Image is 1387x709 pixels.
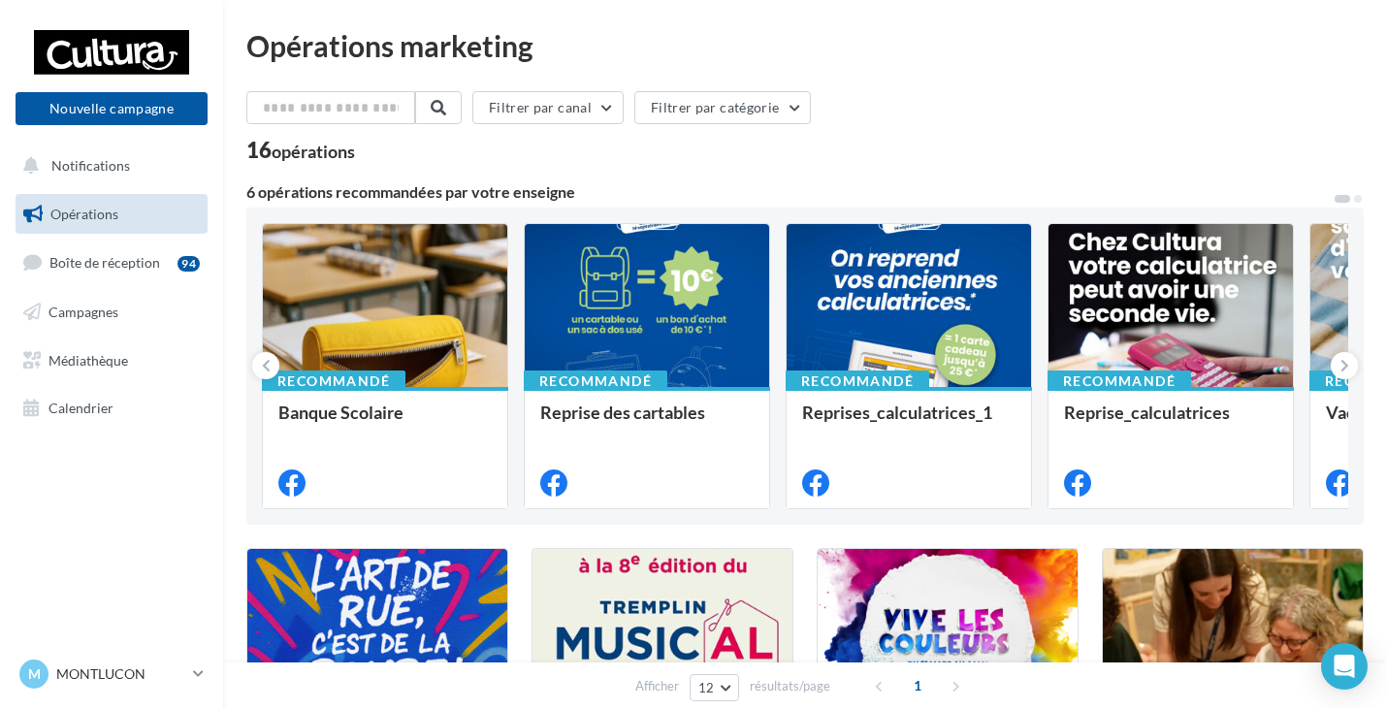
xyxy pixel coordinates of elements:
[802,403,1016,441] div: Reprises_calculatrices_1
[634,91,811,124] button: Filtrer par catégorie
[28,664,41,684] span: M
[635,677,679,695] span: Afficher
[12,340,211,381] a: Médiathèque
[902,670,933,701] span: 1
[1064,403,1277,441] div: Reprise_calculatrices
[48,351,128,368] span: Médiathèque
[750,677,830,695] span: résultats/page
[262,371,405,392] div: Recommandé
[690,674,739,701] button: 12
[12,242,211,283] a: Boîte de réception94
[16,656,208,693] a: M MONTLUCON
[12,194,211,235] a: Opérations
[12,388,211,429] a: Calendrier
[246,140,355,161] div: 16
[48,304,118,320] span: Campagnes
[16,92,208,125] button: Nouvelle campagne
[49,254,160,271] span: Boîte de réception
[524,371,667,392] div: Recommandé
[272,143,355,160] div: opérations
[472,91,624,124] button: Filtrer par canal
[786,371,929,392] div: Recommandé
[698,680,715,695] span: 12
[12,145,204,186] button: Notifications
[246,31,1364,60] div: Opérations marketing
[56,664,185,684] p: MONTLUCON
[12,292,211,333] a: Campagnes
[1321,643,1368,690] div: Open Intercom Messenger
[51,157,130,174] span: Notifications
[1048,371,1191,392] div: Recommandé
[278,403,492,441] div: Banque Scolaire
[177,256,200,272] div: 94
[540,403,754,441] div: Reprise des cartables
[246,184,1333,200] div: 6 opérations recommandées par votre enseigne
[48,400,113,416] span: Calendrier
[50,206,118,222] span: Opérations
